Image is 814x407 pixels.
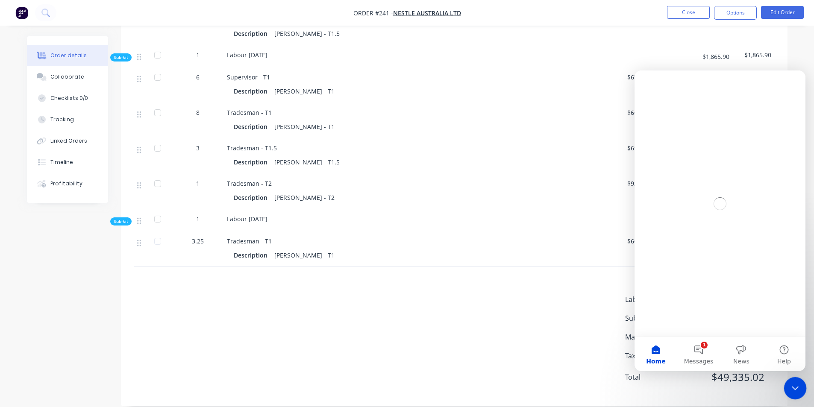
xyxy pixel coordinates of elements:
[234,156,271,168] div: Description
[27,173,108,194] button: Profitability
[611,73,646,82] span: $65.92
[784,377,807,400] iframe: Intercom live chat
[625,313,701,323] span: Sub total
[227,237,272,245] span: Tradesman - T1
[611,108,646,117] span: $60.83
[50,116,74,123] div: Tracking
[227,144,277,152] span: Tradesman - T1.5
[625,372,701,382] span: Total
[27,130,108,152] button: Linked Orders
[50,137,87,145] div: Linked Orders
[393,9,461,17] a: Nestle Australia Ltd
[114,218,128,225] span: Sub-kit
[50,73,84,81] div: Collaborate
[27,45,108,66] button: Order details
[611,143,646,152] span: $69.36
[271,191,338,204] div: [PERSON_NAME] - T2
[196,214,200,223] span: 1
[234,249,271,261] div: Description
[196,143,200,152] span: 3
[227,215,267,223] span: Labour [DATE]
[227,51,267,59] span: Labour [DATE]
[635,70,805,371] iframe: Intercom live chat
[271,85,338,97] div: [PERSON_NAME] - T1
[234,191,271,204] div: Description
[625,351,701,361] span: Tax
[196,73,200,82] span: 6
[611,237,646,246] span: $60.83
[50,158,73,166] div: Timeline
[27,88,108,109] button: Checklists 0/0
[192,237,204,246] span: 3.25
[50,180,82,187] div: Profitability
[234,120,271,133] div: Description
[227,73,270,81] span: Supervisor - T1
[227,108,272,117] span: Tradesman - T1
[271,249,338,261] div: [PERSON_NAME] - T1
[27,152,108,173] button: Timeline
[114,54,128,61] span: Sub-kit
[761,6,804,19] button: Edit Order
[27,109,108,130] button: Tracking
[196,179,200,188] span: 1
[15,6,28,19] img: Factory
[271,120,338,133] div: [PERSON_NAME] - T1
[353,9,393,17] span: Order #241 -
[667,6,710,19] button: Close
[234,27,271,40] div: Description
[611,179,646,188] span: $92.48
[50,94,88,102] div: Checklists 0/0
[736,50,771,59] span: $1,865.90
[234,85,271,97] div: Description
[625,332,701,342] span: Margin
[271,156,343,168] div: [PERSON_NAME] - T1.5
[196,50,200,59] span: 1
[27,66,108,88] button: Collaborate
[714,6,757,20] button: Options
[271,27,343,40] div: [PERSON_NAME] - T1.5
[227,179,272,187] span: Tradesman - T2
[50,52,87,59] div: Order details
[701,369,764,385] span: $49,335.02
[196,108,200,117] span: 8
[625,294,701,305] span: Labour
[695,52,730,61] span: $1,865.90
